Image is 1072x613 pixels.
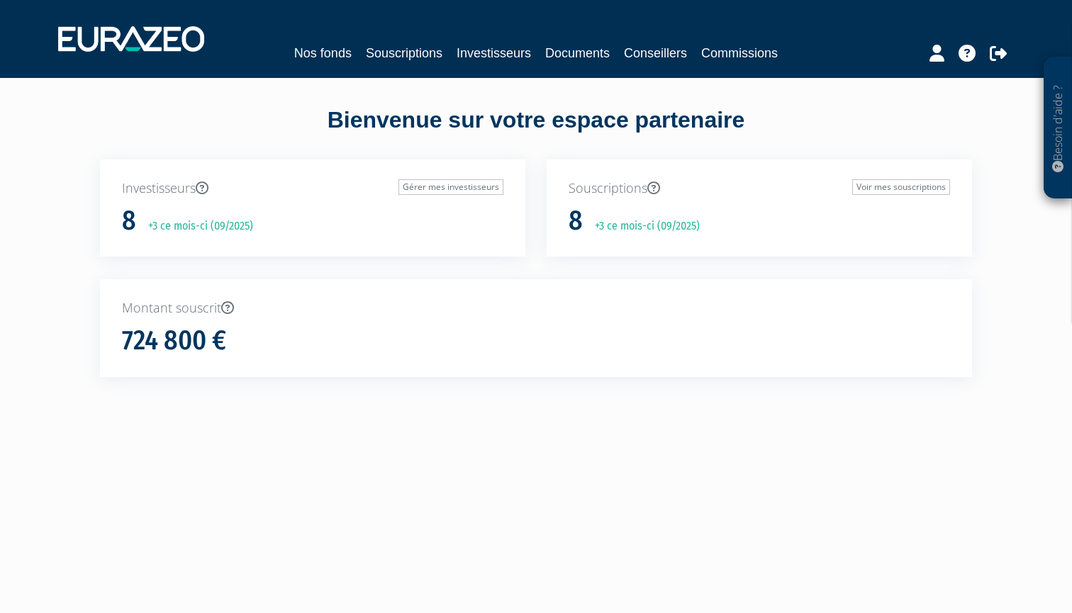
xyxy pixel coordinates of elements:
[122,206,136,236] h1: 8
[294,43,352,63] a: Nos fonds
[122,299,950,317] p: Montant souscrit
[398,179,503,195] a: Gérer mes investisseurs
[457,43,531,63] a: Investisseurs
[569,206,583,236] h1: 8
[545,43,610,63] a: Documents
[585,218,700,235] p: +3 ce mois-ci (09/2025)
[122,179,503,198] p: Investisseurs
[366,43,442,63] a: Souscriptions
[122,326,226,356] h1: 724 800 €
[138,218,253,235] p: +3 ce mois-ci (09/2025)
[852,179,950,195] a: Voir mes souscriptions
[701,43,778,63] a: Commissions
[58,26,204,52] img: 1732889491-logotype_eurazeo_blanc_rvb.png
[624,43,687,63] a: Conseillers
[89,104,983,159] div: Bienvenue sur votre espace partenaire
[1050,64,1066,192] p: Besoin d'aide ?
[569,179,950,198] p: Souscriptions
